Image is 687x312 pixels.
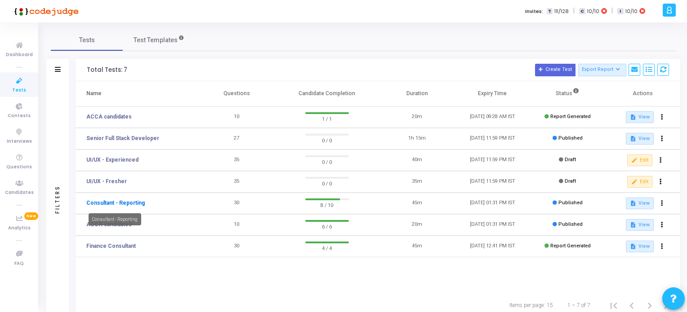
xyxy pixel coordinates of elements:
[547,301,553,309] div: 15
[86,156,138,164] a: UI/UX - Experienced
[305,179,349,188] span: 0 / 0
[14,260,24,268] span: FAQ
[611,6,613,16] span: |
[455,81,530,106] th: Expiry Time
[8,224,31,232] span: Analytics
[455,128,530,149] td: [DATE] 11:59 PM IST
[199,106,274,128] td: 10
[6,51,33,59] span: Dashboard
[567,301,590,309] div: 1 – 7 of 7
[305,136,349,145] span: 0 / 0
[630,136,636,142] mat-icon: description
[199,214,274,236] td: 10
[199,149,274,171] td: 35
[455,193,530,214] td: [DATE] 01:31 PM IST
[535,64,575,76] button: Create Test
[379,236,455,257] td: 45m
[455,214,530,236] td: [DATE] 01:31 PM IST
[631,179,638,185] mat-icon: edit
[5,189,34,197] span: Candidates
[573,6,575,16] span: |
[630,243,636,250] mat-icon: description
[86,177,127,185] a: UI/UX - Fresher
[547,8,553,15] span: T
[626,111,653,123] button: View
[24,212,38,220] span: New
[550,114,591,119] span: Report Generated
[627,176,652,188] button: Edit
[379,214,455,236] td: 20m
[89,213,141,225] div: Consultant - Reporting
[554,8,569,15] span: 111/128
[199,81,274,106] th: Questions
[6,163,32,171] span: Questions
[54,150,62,249] div: Filters
[630,114,636,120] mat-icon: description
[86,199,145,207] a: Consultant - Reporting
[8,112,31,120] span: Contests
[305,243,349,252] span: 4 / 4
[305,200,349,209] span: 8 / 10
[79,35,95,45] span: Tests
[455,236,530,257] td: [DATE] 12:41 PM IST
[274,81,379,106] th: Candidate Completion
[579,8,585,15] span: C
[626,133,653,145] button: View
[627,154,652,166] button: Edit
[630,222,636,228] mat-icon: description
[199,236,274,257] td: 30
[558,221,583,227] span: Published
[199,171,274,193] td: 35
[617,8,623,15] span: I
[565,178,576,184] span: Draft
[134,35,178,45] span: Test Templates
[558,135,583,141] span: Published
[305,157,349,166] span: 0 / 0
[379,81,455,106] th: Duration
[605,81,680,106] th: Actions
[199,128,274,149] td: 27
[87,66,127,74] div: Total Tests: 7
[625,8,638,15] span: 10/10
[509,301,545,309] div: Items per page:
[455,149,530,171] td: [DATE] 11:59 PM IST
[631,157,638,163] mat-icon: edit
[305,114,349,123] span: 1 / 1
[565,157,576,163] span: Draft
[455,171,530,193] td: [DATE] 11:59 PM IST
[626,241,653,252] button: View
[525,8,543,15] label: Invites:
[530,81,605,106] th: Status
[305,222,349,231] span: 6 / 6
[86,113,132,121] a: ACCA candidates
[379,193,455,214] td: 45m
[12,87,26,94] span: Tests
[455,106,530,128] td: [DATE] 09:28 AM IST
[86,242,136,250] a: Finance Consultant
[578,64,626,76] button: Export Report
[379,171,455,193] td: 35m
[379,128,455,149] td: 1h 15m
[199,193,274,214] td: 30
[626,219,653,231] button: View
[86,134,159,142] a: Senior Full Stack Developer
[558,200,583,206] span: Published
[626,198,653,209] button: View
[379,106,455,128] td: 20m
[7,138,32,145] span: Interviews
[379,149,455,171] td: 40m
[11,2,79,20] img: logo
[550,243,591,249] span: Report Generated
[76,81,199,106] th: Name
[587,8,599,15] span: 10/10
[630,200,636,207] mat-icon: description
